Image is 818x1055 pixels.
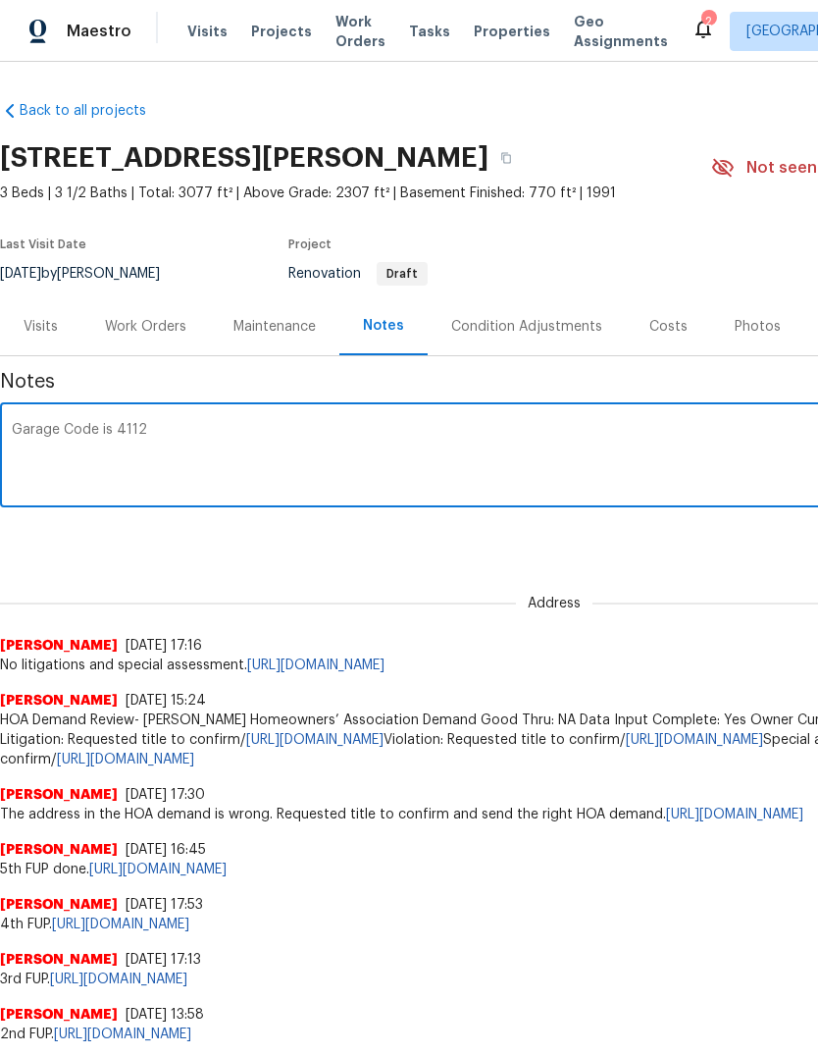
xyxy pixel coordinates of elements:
span: Geo Assignments [574,12,668,51]
span: Draft [379,268,426,280]
a: [URL][DOMAIN_NAME] [666,808,803,821]
div: Visits [24,317,58,337]
span: [DATE] 13:58 [126,1008,204,1022]
span: Maestro [67,22,131,41]
span: Work Orders [335,12,385,51]
span: Tasks [409,25,450,38]
span: Properties [474,22,550,41]
a: [URL][DOMAIN_NAME] [50,973,187,986]
span: [DATE] 15:24 [126,694,206,708]
span: Projects [251,22,312,41]
span: Project [288,238,332,250]
div: Work Orders [105,317,186,337]
span: [DATE] 17:16 [126,639,202,653]
a: [URL][DOMAIN_NAME] [54,1028,191,1041]
span: Renovation [288,267,428,281]
span: Visits [187,22,228,41]
a: [URL][DOMAIN_NAME] [57,753,194,766]
a: [URL][DOMAIN_NAME] [52,918,189,931]
a: [URL][DOMAIN_NAME] [626,733,763,747]
span: [DATE] 17:30 [126,788,205,802]
a: [URL][DOMAIN_NAME] [89,863,227,876]
a: [URL][DOMAIN_NAME] [247,659,384,672]
span: Address [516,594,592,613]
span: [DATE] 17:13 [126,953,201,967]
div: Photos [735,317,781,337]
span: [DATE] 16:45 [126,843,206,857]
button: Copy Address [488,140,524,176]
div: Maintenance [233,317,316,337]
div: Costs [649,317,688,337]
div: Notes [363,316,404,336]
span: [DATE] 17:53 [126,898,203,912]
div: Condition Adjustments [451,317,602,337]
div: 2 [701,12,715,31]
a: [URL][DOMAIN_NAME] [246,733,383,747]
